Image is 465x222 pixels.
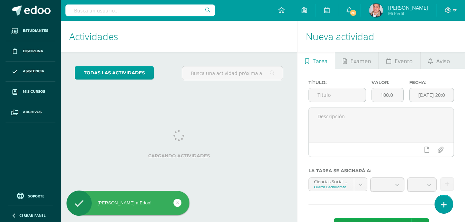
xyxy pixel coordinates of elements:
[75,153,283,158] label: Cargando actividades
[372,80,404,85] label: Valor:
[306,21,457,52] h1: Nueva actividad
[314,178,349,184] div: Ciencias Sociales y Formación Ciudadana 4 'A'
[8,191,53,200] a: Soporte
[308,80,366,85] label: Título:
[350,53,371,70] span: Examen
[410,88,454,102] input: Fecha de entrega
[309,88,366,102] input: Título
[28,194,44,198] span: Soporte
[69,21,289,52] h1: Actividades
[313,53,328,70] span: Tarea
[409,80,454,85] label: Fecha:
[6,41,55,62] a: Disciplina
[379,52,420,69] a: Evento
[75,66,154,80] a: todas las Actividades
[6,21,55,41] a: Estudiantes
[182,66,283,80] input: Busca una actividad próxima aquí...
[23,68,44,74] span: Asistencia
[6,62,55,82] a: Asistencia
[421,52,458,69] a: Aviso
[372,88,403,102] input: Puntos máximos
[335,52,378,69] a: Examen
[23,48,43,54] span: Disciplina
[23,109,42,115] span: Archivos
[309,178,367,191] a: Ciencias Sociales y Formación Ciudadana 4 'A'Cuarto Bachillerato
[65,4,215,16] input: Busca un usuario...
[66,200,189,206] div: [PERSON_NAME] a Edoo!
[23,28,48,34] span: Estudiantes
[297,52,335,69] a: Tarea
[314,184,349,189] div: Cuarto Bachillerato
[6,102,55,122] a: Archivos
[436,53,450,70] span: Aviso
[23,89,45,94] span: Mis cursos
[19,213,46,218] span: Cerrar panel
[395,53,413,70] span: Evento
[369,3,383,17] img: c96a423fd71b76c16867657e46671b28.png
[388,4,428,11] span: [PERSON_NAME]
[388,10,428,16] span: Mi Perfil
[308,168,454,173] label: La tarea se asignará a:
[349,9,357,17] span: 20
[6,82,55,102] a: Mis cursos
